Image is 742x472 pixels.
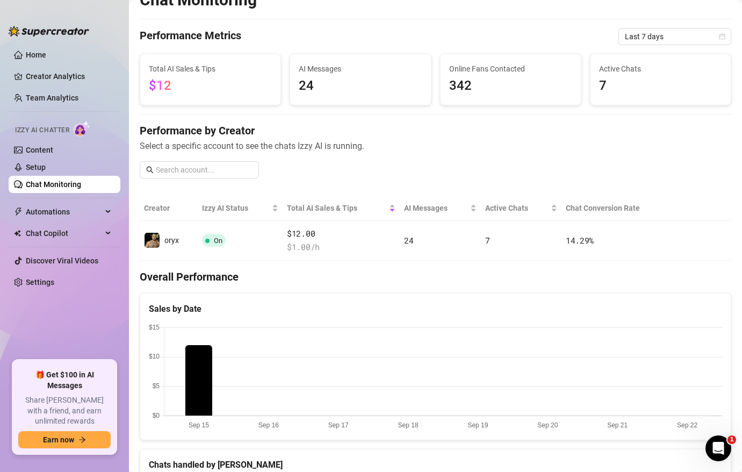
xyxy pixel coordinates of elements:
[146,166,154,174] span: search
[149,302,722,316] div: Sales by Date
[26,163,46,171] a: Setup
[481,196,561,221] th: Active Chats
[74,121,90,137] img: AI Chatter
[140,196,198,221] th: Creator
[625,28,725,45] span: Last 7 days
[26,180,81,189] a: Chat Monitoring
[599,76,722,96] span: 7
[214,237,222,245] span: On
[18,395,111,427] span: Share [PERSON_NAME] with a friend, and earn unlimited rewards
[727,435,736,444] span: 1
[485,235,490,246] span: 7
[43,435,74,444] span: Earn now
[78,436,86,444] span: arrow-right
[287,227,395,240] span: $12.00
[156,164,253,176] input: Search account...
[705,435,731,461] iframe: Intercom live chat
[140,269,731,284] h4: Overall Performance
[561,196,672,221] th: Chat Conversion Rate
[26,51,46,59] a: Home
[18,370,111,391] span: 🎁 Get $100 in AI Messages
[299,76,422,96] span: 24
[449,76,572,96] span: 342
[9,26,89,37] img: logo-BBDzfeDw.svg
[26,203,102,220] span: Automations
[145,233,160,248] img: oryx
[26,256,98,265] a: Discover Viral Videos
[599,63,722,75] span: Active Chats
[149,458,722,471] div: Chats handled by [PERSON_NAME]
[202,202,270,214] span: Izzy AI Status
[18,431,111,448] button: Earn nowarrow-right
[149,63,272,75] span: Total AI Sales & Tips
[140,123,731,138] h4: Performance by Creator
[404,202,468,214] span: AI Messages
[566,235,594,246] span: 14.29 %
[140,28,241,45] h4: Performance Metrics
[140,139,731,153] span: Select a specific account to see the chats Izzy AI is running.
[15,125,69,135] span: Izzy AI Chatter
[26,68,112,85] a: Creator Analytics
[26,278,54,287] a: Settings
[485,202,549,214] span: Active Chats
[14,208,23,216] span: thunderbolt
[26,225,102,242] span: Chat Copilot
[26,146,53,154] a: Content
[287,202,387,214] span: Total AI Sales & Tips
[299,63,422,75] span: AI Messages
[198,196,283,221] th: Izzy AI Status
[287,241,395,254] span: $ 1.00 /h
[283,196,400,221] th: Total AI Sales & Tips
[149,78,171,93] span: $12
[164,236,179,245] span: oryx
[400,196,481,221] th: AI Messages
[14,230,21,237] img: Chat Copilot
[449,63,572,75] span: Online Fans Contacted
[404,235,413,246] span: 24
[719,33,725,40] span: calendar
[26,94,78,102] a: Team Analytics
